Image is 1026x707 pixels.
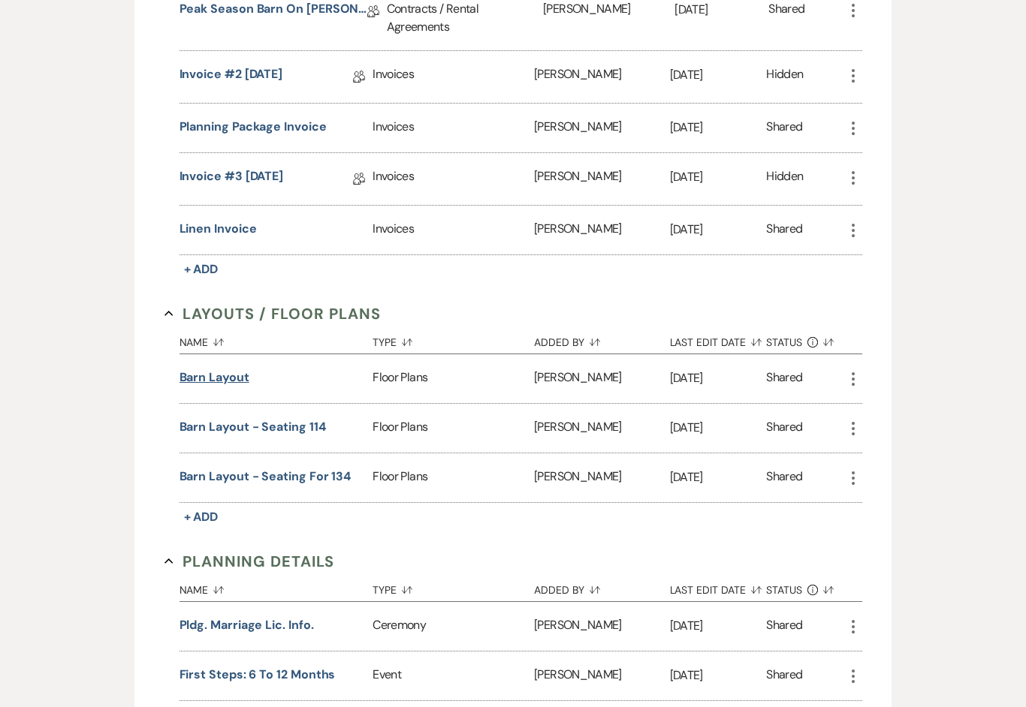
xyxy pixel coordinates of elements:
button: + Add [180,507,223,528]
button: Name [180,573,373,601]
div: Shared [766,666,802,686]
span: Status [766,585,802,595]
button: Added By [534,573,669,601]
button: Barn Layout [180,369,249,387]
div: Event [373,651,534,700]
div: Floor Plans [373,453,534,502]
div: Shared [766,369,802,389]
div: [PERSON_NAME] [534,153,669,205]
button: Planning Package Invoice [180,118,327,136]
div: Invoices [373,153,534,205]
p: [DATE] [670,616,767,636]
div: [PERSON_NAME] [534,602,669,651]
div: Shared [766,418,802,438]
button: + Add [180,259,223,280]
p: [DATE] [670,167,767,187]
span: Status [766,337,802,347]
p: [DATE] [670,118,767,137]
div: Hidden [766,167,803,191]
button: Type [373,325,534,353]
span: + Add [184,509,219,525]
p: [DATE] [670,369,767,388]
button: Last Edit Date [670,325,767,353]
span: + Add [184,261,219,277]
div: [PERSON_NAME] [534,206,669,254]
button: Barn Layout - Seating for 134 [180,468,352,486]
button: Status [766,325,843,353]
div: Invoices [373,206,534,254]
button: Planning Details [164,550,335,573]
div: Invoices [373,51,534,103]
button: First Steps: 6 to 12 months [180,666,336,684]
div: [PERSON_NAME] [534,404,669,453]
button: Pldg. Marriage Lic. Info. [180,616,314,634]
button: Type [373,573,534,601]
div: Ceremony [373,602,534,651]
div: Floor Plans [373,354,534,403]
button: Last Edit Date [670,573,767,601]
div: Shared [766,616,802,636]
div: [PERSON_NAME] [534,354,669,403]
p: [DATE] [670,65,767,85]
p: [DATE] [670,418,767,438]
div: Shared [766,220,802,240]
p: [DATE] [670,666,767,685]
div: [PERSON_NAME] [534,104,669,152]
button: Layouts / Floor Plans [164,302,382,325]
button: Status [766,573,843,601]
div: [PERSON_NAME] [534,651,669,700]
div: [PERSON_NAME] [534,51,669,103]
button: Barn Layout - Seating 114 [180,418,326,436]
button: Added By [534,325,669,353]
a: Invoice #3 [DATE] [180,167,284,191]
div: Shared [766,118,802,138]
button: Linen Invoice [180,220,257,238]
a: Invoice #2 [DATE] [180,65,283,89]
div: Floor Plans [373,404,534,453]
div: Hidden [766,65,803,89]
button: Name [180,325,373,353]
div: Shared [766,468,802,488]
div: Invoices [373,104,534,152]
p: [DATE] [670,468,767,487]
p: [DATE] [670,220,767,239]
div: [PERSON_NAME] [534,453,669,502]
